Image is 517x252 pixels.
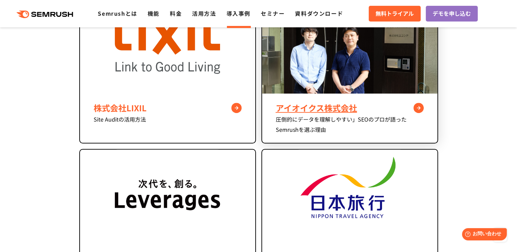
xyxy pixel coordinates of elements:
div: 圧倒的にデータを理解しやすい」SEOのプロが語ったSemrushを選ぶ理由 [276,114,424,135]
a: 無料トライアル [369,6,421,22]
img: nta [297,150,402,244]
a: 導入事例 [227,9,250,17]
div: アイオイクス株式会社 [276,102,424,114]
span: デモを申し込む [433,9,471,18]
a: Semrushとは [98,9,137,17]
a: 資料ダウンロード [295,9,343,17]
a: セミナー [261,9,285,17]
a: デモを申し込む [426,6,478,22]
span: 無料トライアル [376,9,414,18]
div: 株式会社LIXIL [94,102,242,114]
img: leverages [115,150,220,244]
iframe: Help widget launcher [456,225,509,244]
a: 料金 [170,9,182,17]
a: 活用方法 [192,9,216,17]
a: 機能 [148,9,160,17]
div: Site Auditの活用方法 [94,114,242,124]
